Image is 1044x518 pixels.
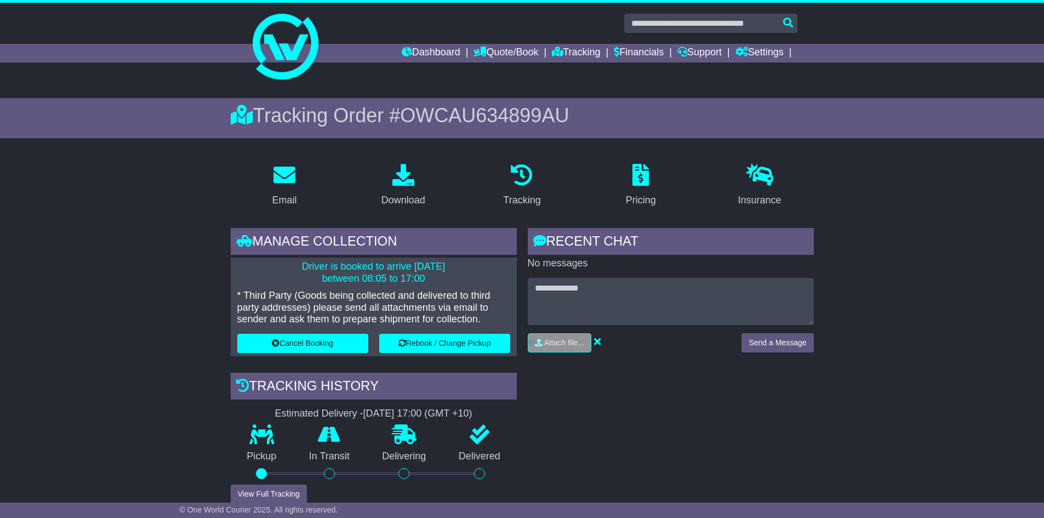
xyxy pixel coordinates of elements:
a: Financials [614,44,664,62]
div: Insurance [738,193,781,208]
p: Driver is booked to arrive [DATE] between 08:05 to 17:00 [237,261,510,284]
a: Insurance [731,160,789,212]
div: Estimated Delivery - [231,408,517,420]
div: RECENT CHAT [528,228,814,258]
span: © One World Courier 2025. All rights reserved. [180,505,338,514]
p: Pickup [231,451,293,463]
button: Rebook / Change Pickup [379,334,510,353]
p: No messages [528,258,814,270]
a: Support [677,44,722,62]
button: View Full Tracking [231,485,307,504]
div: [DATE] 17:00 (GMT +10) [363,408,472,420]
a: Tracking [552,44,600,62]
div: Tracking history [231,373,517,402]
button: Cancel Booking [237,334,368,353]
a: Email [265,160,304,212]
div: Tracking Order # [231,104,814,127]
p: * Third Party (Goods being collected and delivered to third party addresses) please send all atta... [237,290,510,326]
a: Dashboard [402,44,460,62]
p: In Transit [293,451,366,463]
p: Delivering [366,451,443,463]
button: Send a Message [741,333,813,352]
div: Manage collection [231,228,517,258]
a: Tracking [496,160,547,212]
div: Tracking [503,193,540,208]
a: Settings [735,44,784,62]
a: Pricing [619,160,663,212]
div: Pricing [626,193,656,208]
a: Download [374,160,432,212]
span: OWCAU634899AU [400,104,569,127]
div: Download [381,193,425,208]
p: Delivered [442,451,517,463]
div: Email [272,193,296,208]
a: Quote/Book [473,44,538,62]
